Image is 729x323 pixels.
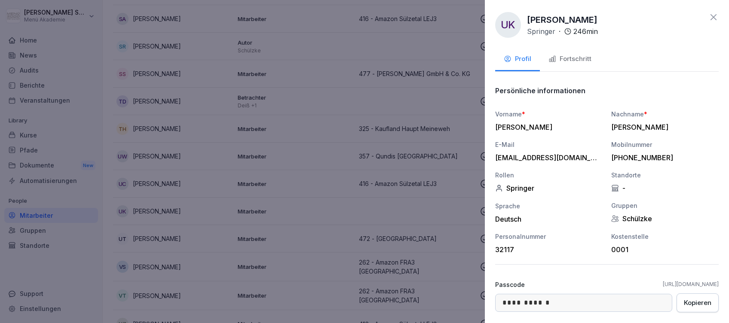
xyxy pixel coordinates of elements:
div: UK [495,12,521,38]
p: Persönliche informationen [495,86,585,95]
p: [PERSON_NAME] [527,13,597,26]
div: [PHONE_NUMBER] [611,153,714,162]
div: Rollen [495,171,603,180]
div: Fortschritt [548,54,591,64]
div: 0001 [611,245,714,254]
a: [URL][DOMAIN_NAME] [663,280,719,288]
div: Kostenstelle [611,232,719,241]
div: Springer [495,184,603,192]
p: 246 min [573,26,598,37]
div: Mobilnummer [611,140,719,149]
p: Passcode [495,280,525,289]
button: Kopieren [677,293,719,312]
div: Deutsch [495,215,603,223]
div: Personalnummer [495,232,603,241]
div: Nachname [611,110,719,119]
button: Profil [495,48,540,71]
div: Profil [504,54,531,64]
div: [EMAIL_ADDRESS][DOMAIN_NAME] [495,153,598,162]
div: Vorname [495,110,603,119]
div: [PERSON_NAME] [495,123,598,131]
div: Standorte [611,171,719,180]
div: 32117 [495,245,598,254]
div: Sprache [495,201,603,210]
div: E-Mail [495,140,603,149]
div: [PERSON_NAME] [611,123,714,131]
div: Gruppen [611,201,719,210]
div: · [527,26,598,37]
p: Springer [527,26,555,37]
button: Fortschritt [540,48,600,71]
div: Kopieren [684,298,711,308]
div: - [611,184,719,192]
div: Schülzke [611,214,719,223]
